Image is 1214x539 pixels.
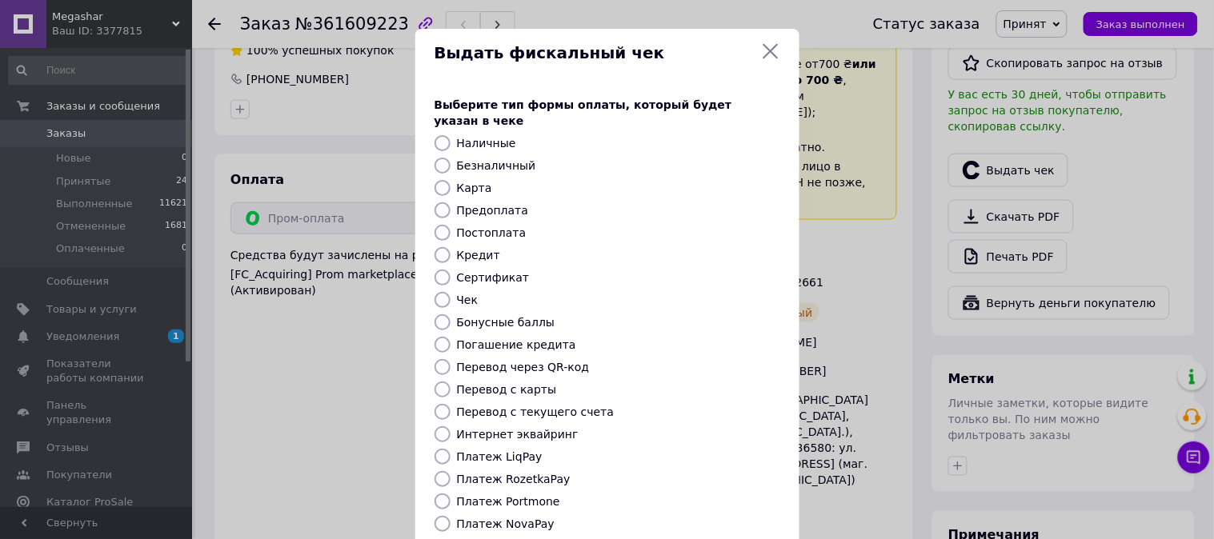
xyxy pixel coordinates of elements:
span: Выберите тип формы оплаты, который будет указан в чеке [435,98,732,127]
label: Чек [457,293,479,306]
label: Погашение кредита [457,338,576,351]
label: Безналичный [457,159,536,172]
label: Предоплата [457,204,529,217]
label: Наличные [457,137,516,150]
label: Перевод через QR-код [457,361,590,373]
label: Платеж LiqPay [457,450,543,463]
label: Кредит [457,249,500,262]
label: Бонусные баллы [457,316,555,329]
label: Платеж NovaPay [457,517,555,530]
label: Карта [457,182,492,194]
label: Перевод с текущего счета [457,405,615,418]
label: Сертификат [457,271,530,284]
label: Постоплата [457,226,527,239]
label: Интернет эквайринг [457,428,579,441]
span: Выдать фискальный чек [435,42,755,65]
label: Платеж RozetkaPay [457,473,571,485]
label: Перевод с карты [457,383,557,396]
label: Платеж Portmone [457,495,560,508]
